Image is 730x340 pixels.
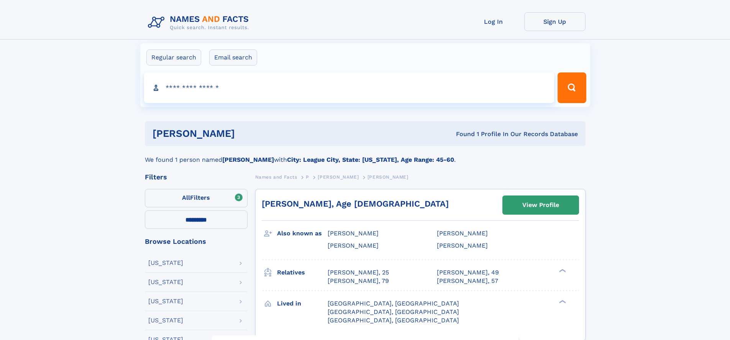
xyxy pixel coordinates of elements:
[182,194,190,201] span: All
[145,174,248,181] div: Filters
[306,172,309,182] a: P
[503,196,579,214] a: View Profile
[318,172,359,182] a: [PERSON_NAME]
[146,49,201,66] label: Regular search
[437,268,499,277] a: [PERSON_NAME], 49
[437,277,498,285] a: [PERSON_NAME], 57
[148,298,183,304] div: [US_STATE]
[345,130,578,138] div: Found 1 Profile In Our Records Database
[328,300,459,307] span: [GEOGRAPHIC_DATA], [GEOGRAPHIC_DATA]
[145,146,586,164] div: We found 1 person named with .
[328,308,459,315] span: [GEOGRAPHIC_DATA], [GEOGRAPHIC_DATA]
[558,72,586,103] button: Search Button
[328,230,379,237] span: [PERSON_NAME]
[145,189,248,207] label: Filters
[328,268,389,277] a: [PERSON_NAME], 25
[262,199,449,209] a: [PERSON_NAME], Age [DEMOGRAPHIC_DATA]
[524,12,586,31] a: Sign Up
[277,227,328,240] h3: Also known as
[145,238,248,245] div: Browse Locations
[145,12,255,33] img: Logo Names and Facts
[328,317,459,324] span: [GEOGRAPHIC_DATA], [GEOGRAPHIC_DATA]
[318,174,359,180] span: [PERSON_NAME]
[255,172,297,182] a: Names and Facts
[328,277,389,285] a: [PERSON_NAME], 79
[148,260,183,266] div: [US_STATE]
[209,49,257,66] label: Email search
[222,156,274,163] b: [PERSON_NAME]
[277,297,328,310] h3: Lived in
[306,174,309,180] span: P
[148,317,183,324] div: [US_STATE]
[277,266,328,279] h3: Relatives
[153,129,346,138] h1: [PERSON_NAME]
[522,196,559,214] div: View Profile
[557,268,566,273] div: ❯
[328,242,379,249] span: [PERSON_NAME]
[148,279,183,285] div: [US_STATE]
[437,230,488,237] span: [PERSON_NAME]
[437,242,488,249] span: [PERSON_NAME]
[367,174,408,180] span: [PERSON_NAME]
[463,12,524,31] a: Log In
[287,156,454,163] b: City: League City, State: [US_STATE], Age Range: 45-60
[557,299,566,304] div: ❯
[144,72,554,103] input: search input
